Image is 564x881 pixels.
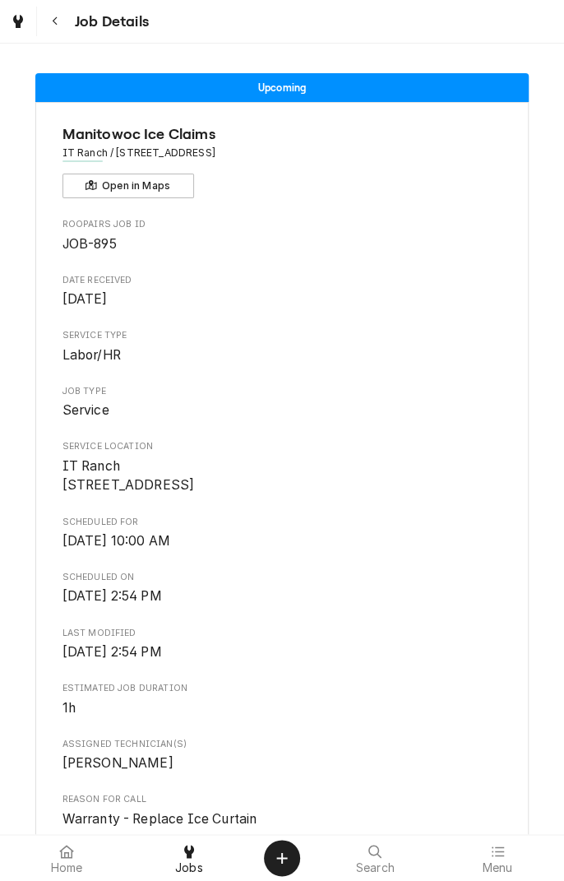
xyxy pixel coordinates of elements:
div: Status [35,73,529,102]
span: Home [51,861,83,874]
span: Service Type [62,329,502,342]
div: Roopairs Job ID [62,218,502,253]
span: Upcoming [258,82,306,93]
span: Name [62,123,502,146]
span: Assigned Technician(s) [62,753,502,773]
span: 1h [62,700,76,716]
span: IT Ranch [STREET_ADDRESS] [62,458,195,494]
span: [DATE] 2:54 PM [62,644,162,660]
div: Assigned Technician(s) [62,738,502,773]
span: Job Type [62,385,502,398]
span: [DATE] 10:00 AM [62,533,170,549]
a: Search [315,838,436,878]
span: Labor/HR [62,347,121,363]
span: Address [62,146,502,160]
span: Estimated Job Duration [62,698,502,718]
span: Menu [482,861,512,874]
span: Job Details [70,11,149,33]
div: Last Modified [62,627,502,662]
span: Warranty - Replace Ice Curtain [62,811,257,827]
span: Service [62,402,109,418]
span: Job Type [62,401,502,420]
span: Reason For Call [62,809,502,829]
a: Home [7,838,127,878]
div: Job Type [62,385,502,420]
span: Roopairs Job ID [62,218,502,231]
span: Search [356,861,395,874]
div: Estimated Job Duration [62,682,502,717]
div: Date Received [62,274,502,309]
span: [DATE] 2:54 PM [62,588,162,604]
div: Reason For Call [62,793,502,828]
a: Menu [437,838,558,878]
div: Service Type [62,329,502,364]
span: [DATE] [62,291,108,307]
span: Estimated Job Duration [62,682,502,695]
span: Scheduled For [62,531,502,551]
span: Date Received [62,274,502,287]
span: Service Type [62,345,502,365]
button: Open in Maps [62,174,194,198]
span: Jobs [175,861,203,874]
span: Scheduled For [62,516,502,529]
a: Jobs [129,838,250,878]
div: Scheduled On [62,571,502,606]
span: Service Location [62,440,502,453]
span: JOB-895 [62,236,117,252]
span: [PERSON_NAME] [62,755,173,771]
div: Service Location [62,440,502,495]
span: Scheduled On [62,587,502,606]
span: Roopairs Job ID [62,234,502,254]
span: Assigned Technician(s) [62,738,502,751]
span: Reason For Call [62,793,502,806]
button: Create Object [264,840,300,876]
span: Date Received [62,290,502,309]
a: Go to Jobs [3,7,33,36]
div: Scheduled For [62,516,502,551]
div: Client Information [62,123,502,198]
span: Last Modified [62,627,502,640]
span: Service Location [62,457,502,495]
span: Scheduled On [62,571,502,584]
span: Last Modified [62,642,502,662]
button: Navigate back [40,7,70,36]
